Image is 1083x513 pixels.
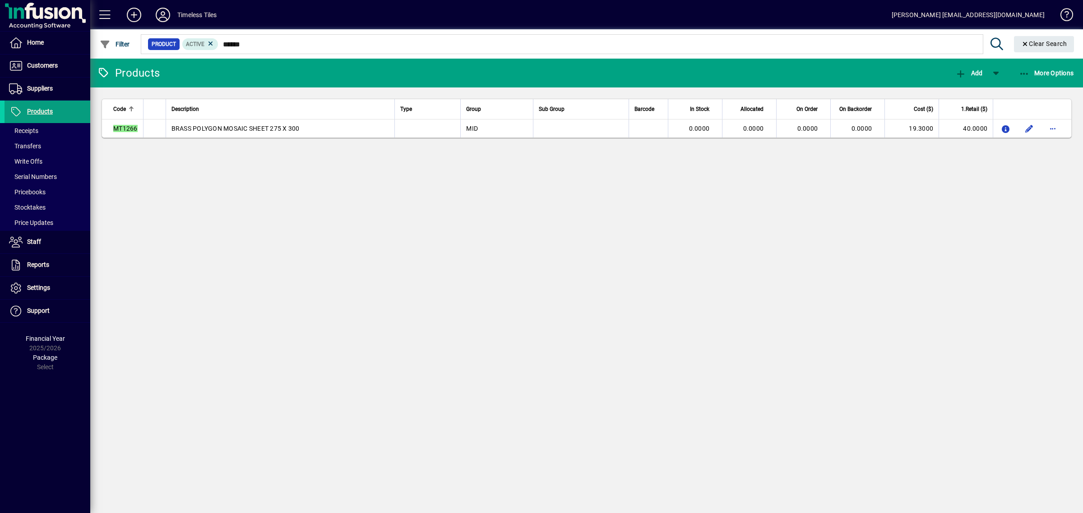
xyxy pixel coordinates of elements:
div: Allocated [728,104,772,114]
div: Barcode [634,104,662,114]
span: Type [400,104,412,114]
span: Write Offs [9,158,42,165]
span: Suppliers [27,85,53,92]
span: Cost ($) [914,104,933,114]
div: Group [466,104,528,114]
button: Edit [1022,121,1037,136]
a: Transfers [5,138,90,154]
a: Home [5,32,90,54]
span: Group [466,104,481,114]
div: In Stock [674,104,717,114]
a: Suppliers [5,78,90,100]
span: More Options [1019,69,1074,77]
div: On Order [782,104,826,114]
span: Pricebooks [9,188,46,196]
div: Sub Group [539,104,623,114]
a: Knowledge Base [1054,2,1072,31]
span: Barcode [634,104,654,114]
button: Add [953,65,985,81]
div: Description [171,104,389,114]
span: BRASS POLYGON MOSAIC SHEET 275 X 300 [171,125,300,132]
span: Serial Numbers [9,173,57,180]
span: Price Updates [9,219,53,226]
div: Timeless Tiles [177,8,217,22]
span: Home [27,39,44,46]
span: Staff [27,238,41,245]
button: Clear [1014,36,1074,52]
span: Add [955,69,982,77]
a: Customers [5,55,90,77]
a: Stocktakes [5,200,90,215]
span: 0.0000 [852,125,872,132]
a: Write Offs [5,154,90,169]
span: Support [27,307,50,314]
span: Customers [27,62,58,69]
a: Reports [5,254,90,276]
span: Allocated [741,104,764,114]
em: MT1266 [113,125,138,132]
a: Staff [5,231,90,253]
span: Product [152,40,176,49]
a: Settings [5,277,90,299]
button: More options [1046,121,1060,136]
span: Clear Search [1021,40,1067,47]
span: Code [113,104,126,114]
span: 0.0000 [743,125,764,132]
button: Add [120,7,148,23]
span: Products [27,108,53,115]
span: MID [466,125,478,132]
button: More Options [1017,65,1076,81]
span: 0.0000 [797,125,818,132]
td: 19.3000 [884,119,939,137]
span: On Backorder [839,104,872,114]
div: [PERSON_NAME] [EMAIL_ADDRESS][DOMAIN_NAME] [892,8,1045,22]
div: Products [97,66,160,80]
span: In Stock [690,104,709,114]
span: 1.Retail ($) [961,104,987,114]
div: Type [400,104,455,114]
td: 40.0000 [939,119,993,137]
button: Profile [148,7,177,23]
a: Support [5,300,90,322]
span: Sub Group [539,104,565,114]
a: Serial Numbers [5,169,90,184]
div: Code [113,104,138,114]
span: Filter [100,41,130,48]
span: Settings [27,284,50,291]
span: On Order [796,104,818,114]
span: Financial Year [26,335,65,342]
mat-chip: Activation Status: Active [182,38,218,50]
span: 0.0000 [689,125,710,132]
span: Receipts [9,127,38,134]
a: Receipts [5,123,90,138]
div: On Backorder [836,104,880,114]
button: Filter [97,36,132,52]
span: Description [171,104,199,114]
span: Transfers [9,142,41,150]
span: Reports [27,261,49,268]
a: Price Updates [5,215,90,230]
a: Pricebooks [5,184,90,200]
span: Active [186,41,204,47]
span: Stocktakes [9,204,46,211]
span: Package [33,354,57,361]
